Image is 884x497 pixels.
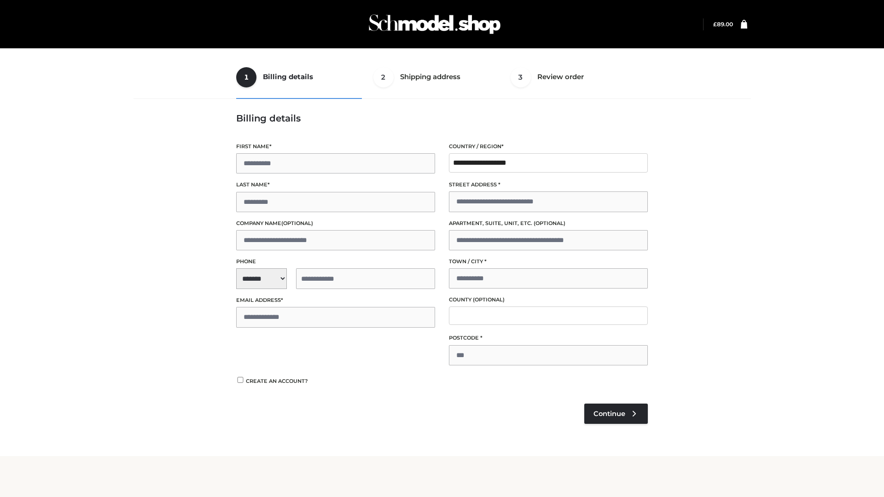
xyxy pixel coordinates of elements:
[713,21,733,28] bdi: 89.00
[236,296,435,305] label: Email address
[281,220,313,226] span: (optional)
[449,295,648,304] label: County
[534,220,565,226] span: (optional)
[713,21,717,28] span: £
[236,257,435,266] label: Phone
[449,180,648,189] label: Street address
[236,377,244,383] input: Create an account?
[449,334,648,342] label: Postcode
[246,378,308,384] span: Create an account?
[236,142,435,151] label: First name
[236,219,435,228] label: Company name
[236,180,435,189] label: Last name
[366,6,504,42] img: Schmodel Admin 964
[449,257,648,266] label: Town / City
[236,113,648,124] h3: Billing details
[473,296,505,303] span: (optional)
[713,21,733,28] a: £89.00
[584,404,648,424] a: Continue
[449,142,648,151] label: Country / Region
[593,410,625,418] span: Continue
[449,219,648,228] label: Apartment, suite, unit, etc.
